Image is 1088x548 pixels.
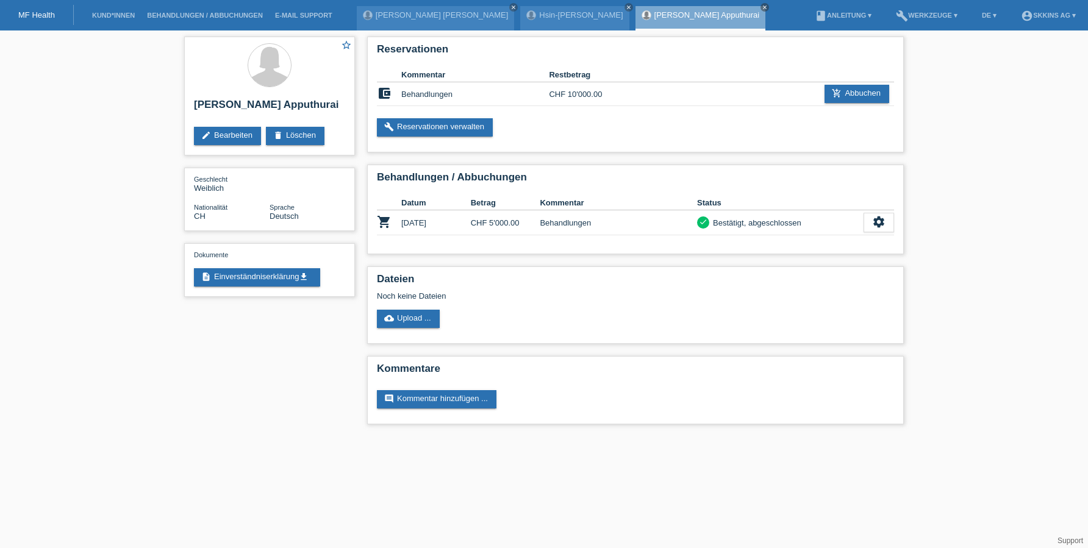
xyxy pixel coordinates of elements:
i: close [762,4,768,10]
a: E-Mail Support [269,12,338,19]
a: DE ▾ [976,12,1003,19]
th: Status [697,196,864,210]
div: Noch keine Dateien [377,291,750,301]
td: CHF 5'000.00 [471,210,540,235]
i: add_shopping_cart [832,88,842,98]
span: Sprache [270,204,295,211]
a: star_border [341,40,352,52]
th: Kommentar [540,196,697,210]
i: close [626,4,632,10]
a: descriptionEinverständniserklärungget_app [194,268,320,286]
div: Weiblich [194,174,270,193]
a: MF Health [18,10,55,20]
a: commentKommentar hinzufügen ... [377,390,496,408]
a: account_circleSKKINS AG ▾ [1015,12,1082,19]
i: check [699,218,707,226]
th: Datum [401,196,471,210]
i: comment [384,394,394,404]
i: settings [872,215,886,229]
a: editBearbeiten [194,127,261,145]
a: cloud_uploadUpload ... [377,310,440,328]
span: Deutsch [270,212,299,221]
td: [DATE] [401,210,471,235]
span: Nationalität [194,204,227,211]
div: Bestätigt, abgeschlossen [709,216,801,229]
i: cloud_upload [384,313,394,323]
i: account_balance_wallet [377,86,392,101]
th: Kommentar [401,68,549,82]
i: build [896,10,908,22]
a: [PERSON_NAME] Apputhurai [654,10,760,20]
h2: Dateien [377,273,894,291]
td: CHF 10'000.00 [549,82,623,106]
h2: [PERSON_NAME] Apputhurai [194,99,345,117]
a: close [761,3,769,12]
a: Support [1058,536,1083,545]
span: Geschlecht [194,176,227,183]
i: book [815,10,827,22]
a: buildReservationen verwalten [377,118,493,137]
i: get_app [299,272,309,282]
a: Kund*innen [86,12,141,19]
a: Hsin-[PERSON_NAME] [539,10,623,20]
a: Behandlungen / Abbuchungen [141,12,269,19]
a: bookAnleitung ▾ [809,12,878,19]
span: Schweiz [194,212,206,221]
td: Behandlungen [401,82,549,106]
a: add_shopping_cartAbbuchen [825,85,889,103]
a: deleteLöschen [266,127,324,145]
h2: Behandlungen / Abbuchungen [377,171,894,190]
h2: Kommentare [377,363,894,381]
i: build [384,122,394,132]
i: POSP00026625 [377,215,392,229]
i: star_border [341,40,352,51]
th: Restbetrag [549,68,623,82]
i: description [201,272,211,282]
i: delete [273,130,283,140]
th: Betrag [471,196,540,210]
h2: Reservationen [377,43,894,62]
a: close [509,3,518,12]
i: account_circle [1021,10,1033,22]
a: close [625,3,633,12]
a: buildWerkzeuge ▾ [890,12,964,19]
i: edit [201,130,211,140]
a: [PERSON_NAME] [PERSON_NAME] [376,10,508,20]
td: Behandlungen [540,210,697,235]
i: close [510,4,517,10]
span: Dokumente [194,251,228,258]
